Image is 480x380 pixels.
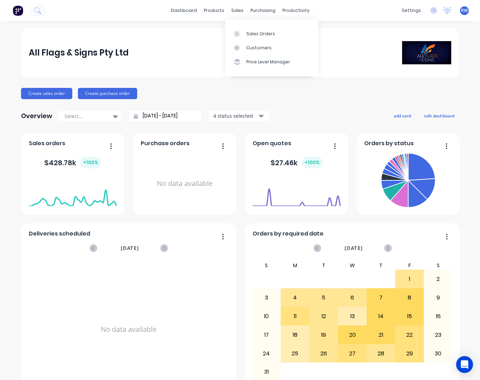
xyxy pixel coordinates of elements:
span: Orders by status [364,139,414,148]
div: products [200,5,228,16]
div: 17 [253,326,281,344]
img: Factory [13,5,23,16]
div: 5 [310,289,338,307]
div: 1 [395,270,424,288]
div: Overview [21,109,52,123]
div: T [367,261,395,270]
div: 21 [367,326,395,344]
div: F [395,261,424,270]
div: W [338,261,367,270]
span: [DATE] [121,244,139,252]
a: Customers [225,41,318,55]
div: T [309,261,338,270]
div: 25 [281,345,309,362]
span: Purchase orders [141,139,189,148]
div: purchasing [247,5,279,16]
a: dashboard [167,5,200,16]
div: settings [398,5,425,16]
div: 14 [367,308,395,325]
div: 4 [281,289,309,307]
div: Sales Orders [246,31,275,37]
div: All Flags & Signs Pty Ltd [29,46,129,60]
div: 26 [310,345,338,362]
div: productivity [279,5,313,16]
div: + 100 % [80,157,101,168]
div: 18 [281,326,309,344]
div: 19 [310,326,338,344]
div: 16 [424,308,452,325]
span: [DATE] [345,244,363,252]
div: 10 [253,308,281,325]
div: S [424,261,453,270]
div: sales [228,5,247,16]
div: 24 [253,345,281,362]
span: Orders by required date [253,230,324,238]
div: S [252,261,281,270]
a: Price Level Manager [225,55,318,69]
span: Open quotes [253,139,291,148]
button: Create sales order [21,88,72,99]
div: 3 [253,289,281,307]
div: 9 [424,289,452,307]
button: add card [389,111,415,120]
div: 11 [281,308,309,325]
span: RW [461,7,468,14]
div: $ 428.78k [44,157,101,168]
div: 23 [424,326,452,344]
div: Price Level Manager [246,59,290,65]
img: All Flags & Signs Pty Ltd [402,41,451,64]
div: + 100 % [302,157,322,168]
div: 12 [310,308,338,325]
div: 15 [395,308,424,325]
div: 29 [395,345,424,362]
button: 4 status selected [209,111,269,121]
span: Sales orders [29,139,65,148]
div: Customers [246,45,272,51]
div: 28 [367,345,395,362]
div: 13 [338,308,366,325]
div: M [281,261,309,270]
div: No data available [141,150,229,217]
div: 2 [424,270,452,288]
div: 7 [367,289,395,307]
a: Sales Orders [225,27,318,41]
div: $ 27.46k [271,157,322,168]
span: Deliveries scheduled [29,230,90,238]
div: 8 [395,289,424,307]
button: edit dashboard [420,111,459,120]
div: 4 status selected [213,112,258,120]
div: 6 [338,289,366,307]
div: 27 [338,345,366,362]
div: 22 [395,326,424,344]
button: Create purchase order [78,88,137,99]
div: 30 [424,345,452,362]
div: Open Intercom Messenger [456,356,473,373]
div: 20 [338,326,366,344]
